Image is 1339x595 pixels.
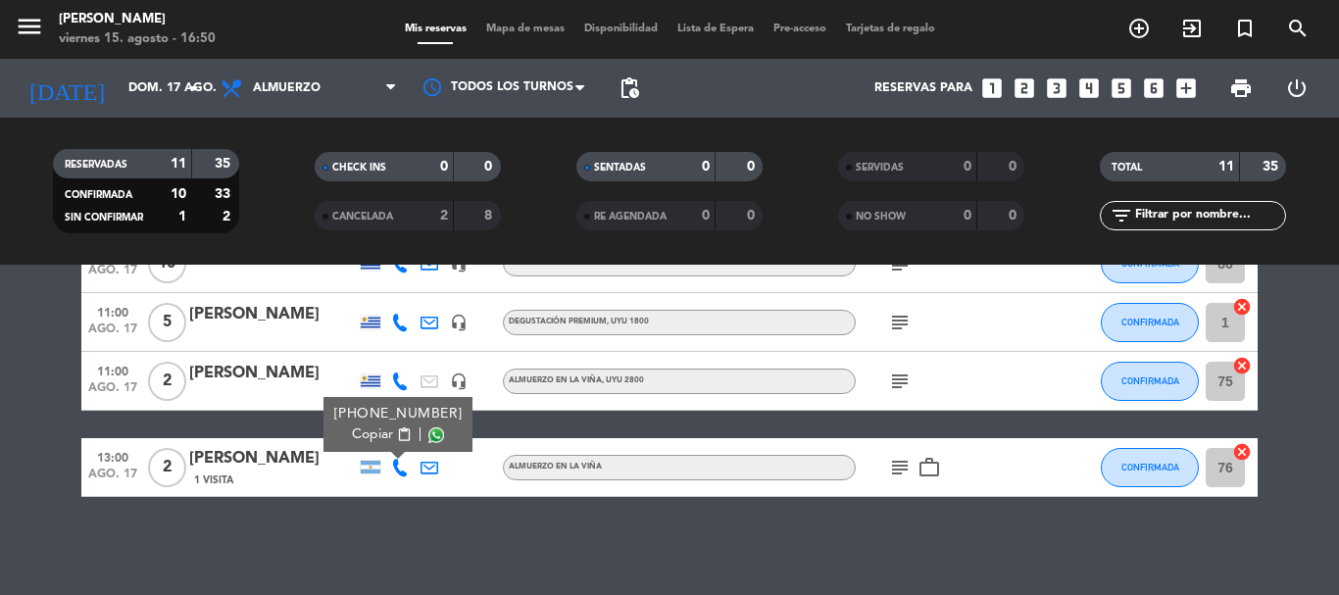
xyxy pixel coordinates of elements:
[171,157,186,171] strong: 11
[88,264,137,286] span: ago. 17
[440,209,448,223] strong: 2
[65,160,127,170] span: RESERVADAS
[702,209,710,223] strong: 0
[602,376,644,384] span: , UYU 2800
[1121,317,1179,327] span: CONFIRMADA
[1229,76,1253,100] span: print
[1286,17,1310,40] i: search
[189,302,356,327] div: [PERSON_NAME]
[964,209,971,223] strong: 0
[836,24,945,34] span: Tarjetas de regalo
[15,12,44,41] i: menu
[440,160,448,174] strong: 0
[1044,75,1069,101] i: looks_3
[1180,17,1204,40] i: exit_to_app
[888,370,912,393] i: subject
[352,424,412,445] button: Copiarcontent_paste
[148,362,186,401] span: 2
[1076,75,1102,101] i: looks_4
[1232,442,1252,462] i: cancel
[450,372,468,390] i: headset_mic
[194,472,233,488] span: 1 Visita
[484,209,496,223] strong: 8
[189,446,356,471] div: [PERSON_NAME]
[1012,75,1037,101] i: looks_two
[397,427,412,442] span: content_paste
[1009,209,1020,223] strong: 0
[65,213,143,223] span: SIN CONFIRMAR
[1268,59,1324,118] div: LOG OUT
[59,10,216,29] div: [PERSON_NAME]
[979,75,1005,101] i: looks_one
[747,209,759,223] strong: 0
[1285,76,1309,100] i: power_settings_new
[702,160,710,174] strong: 0
[395,24,476,34] span: Mis reservas
[618,76,641,100] span: pending_actions
[1110,204,1133,227] i: filter_list
[419,424,422,445] span: |
[215,157,234,171] strong: 35
[88,381,137,404] span: ago. 17
[1121,375,1179,386] span: CONFIRMADA
[332,212,393,222] span: CANCELADA
[223,210,234,223] strong: 2
[509,376,644,384] span: Almuerzo en la Viña
[484,160,496,174] strong: 0
[59,29,216,49] div: viernes 15. agosto - 16:50
[856,163,904,173] span: SERVIDAS
[594,212,667,222] span: RE AGENDADA
[888,311,912,334] i: subject
[15,12,44,48] button: menu
[15,67,119,110] i: [DATE]
[888,456,912,479] i: subject
[88,322,137,345] span: ago. 17
[352,424,393,445] span: Copiar
[332,163,386,173] span: CHECK INS
[917,456,941,479] i: work_outline
[1133,205,1285,226] input: Filtrar por nombre...
[874,81,972,95] span: Reservas para
[450,314,468,331] i: headset_mic
[88,300,137,322] span: 11:00
[1232,297,1252,317] i: cancel
[1141,75,1166,101] i: looks_6
[1127,17,1151,40] i: add_circle_outline
[764,24,836,34] span: Pre-acceso
[1232,356,1252,375] i: cancel
[148,303,186,342] span: 5
[1101,448,1199,487] button: CONFIRMADA
[1101,362,1199,401] button: CONFIRMADA
[253,81,321,95] span: Almuerzo
[964,160,971,174] strong: 0
[189,361,356,386] div: [PERSON_NAME]
[747,160,759,174] strong: 0
[88,468,137,490] span: ago. 17
[148,448,186,487] span: 2
[65,190,132,200] span: CONFIRMADA
[182,76,206,100] i: arrow_drop_down
[607,318,649,325] span: , UYU 1800
[1121,462,1179,472] span: CONFIRMADA
[88,359,137,381] span: 11:00
[668,24,764,34] span: Lista de Espera
[1009,160,1020,174] strong: 0
[1109,75,1134,101] i: looks_5
[178,210,186,223] strong: 1
[88,445,137,468] span: 13:00
[856,212,906,222] span: NO SHOW
[509,318,649,325] span: Degustación Premium
[594,163,646,173] span: SENTADAS
[1218,160,1234,174] strong: 11
[334,404,463,424] div: [PHONE_NUMBER]
[215,187,234,201] strong: 33
[1101,303,1199,342] button: CONFIRMADA
[509,463,602,471] span: Almuerzo en la Viña
[574,24,668,34] span: Disponibilidad
[1233,17,1257,40] i: turned_in_not
[1173,75,1199,101] i: add_box
[1263,160,1282,174] strong: 35
[476,24,574,34] span: Mapa de mesas
[171,187,186,201] strong: 10
[1112,163,1142,173] span: TOTAL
